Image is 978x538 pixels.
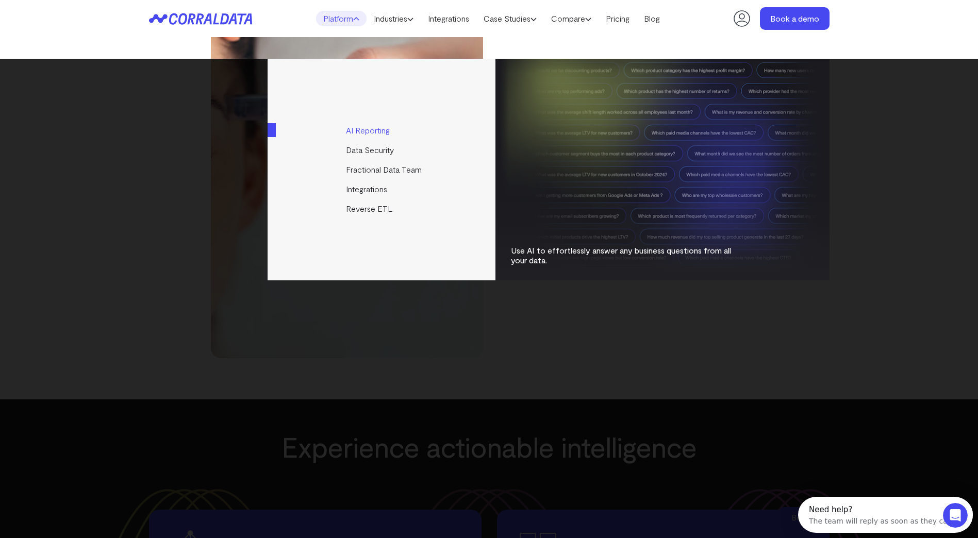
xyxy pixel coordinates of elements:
a: Industries [367,11,421,26]
div: The team will reply as soon as they can [11,17,154,28]
a: Integrations [421,11,476,26]
div: Open Intercom Messenger [4,4,185,32]
a: Integrations [268,179,497,199]
iframe: Intercom live chat [943,503,968,528]
a: Platform [316,11,367,26]
iframe: Intercom live chat discovery launcher [798,497,973,533]
a: Pricing [599,11,637,26]
p: Use AI to effortlessly answer any business questions from all your data. [511,245,743,265]
div: Need help? [11,9,154,17]
a: Data Security [268,140,497,160]
a: Book a demo [760,7,830,30]
a: Blog [637,11,667,26]
a: Fractional Data Team [268,160,497,179]
a: Reverse ETL [268,199,497,218]
a: Case Studies [476,11,544,26]
a: AI Reporting [268,121,497,140]
a: Compare [544,11,599,26]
